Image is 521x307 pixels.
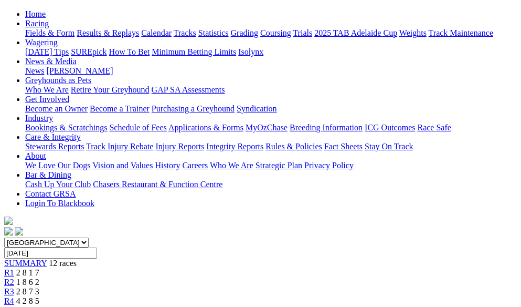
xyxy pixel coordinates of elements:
a: Bar & Dining [25,170,71,179]
a: Chasers Restaurant & Function Centre [93,180,222,189]
a: SUREpick [71,47,107,56]
img: twitter.svg [15,227,23,236]
a: Isolynx [238,47,263,56]
a: [DATE] Tips [25,47,69,56]
div: Get Involved [25,104,517,114]
a: Fact Sheets [324,142,363,151]
input: Select date [4,248,97,259]
a: Login To Blackbook [25,199,94,208]
a: Wagering [25,38,58,47]
a: Fields & Form [25,28,75,37]
a: R3 [4,287,14,296]
img: facebook.svg [4,227,13,236]
a: Bookings & Scratchings [25,123,107,132]
a: R1 [4,268,14,277]
a: Tracks [174,28,196,37]
span: 2 8 7 3 [16,287,39,296]
div: Wagering [25,47,517,57]
a: Retire Your Greyhound [71,85,150,94]
a: Strategic Plan [256,161,302,170]
a: R4 [4,296,14,305]
span: 12 races [49,259,77,268]
a: SUMMARY [4,259,47,268]
div: News & Media [25,66,517,76]
a: Careers [182,161,208,170]
a: R2 [4,278,14,286]
a: Rules & Policies [265,142,322,151]
a: About [25,151,46,160]
div: Greyhounds as Pets [25,85,517,95]
a: Calendar [141,28,172,37]
a: History [155,161,180,170]
a: Injury Reports [155,142,204,151]
span: 2 8 1 7 [16,268,39,277]
a: Get Involved [25,95,69,104]
span: 1 8 6 2 [16,278,39,286]
a: Become a Trainer [90,104,150,113]
a: Applications & Forms [168,123,243,132]
a: Privacy Policy [304,161,354,170]
img: logo-grsa-white.png [4,217,13,225]
a: Track Maintenance [429,28,493,37]
a: GAP SA Assessments [152,85,225,94]
div: Racing [25,28,517,38]
a: Stay On Track [365,142,413,151]
a: Syndication [237,104,277,113]
a: Race Safe [417,123,451,132]
a: Results & Replays [77,28,139,37]
div: Care & Integrity [25,142,517,151]
a: Schedule of Fees [109,123,166,132]
a: Integrity Reports [206,142,263,151]
a: Care & Integrity [25,132,81,141]
a: Racing [25,19,49,28]
a: Weights [399,28,427,37]
a: MyOzChase [246,123,288,132]
a: Stewards Reports [25,142,84,151]
a: [PERSON_NAME] [46,66,113,75]
div: Bar & Dining [25,180,517,189]
a: How To Bet [109,47,150,56]
a: Breeding Information [290,123,363,132]
a: We Love Our Dogs [25,161,90,170]
a: Coursing [260,28,291,37]
a: Purchasing a Greyhound [152,104,235,113]
a: Trials [293,28,312,37]
a: Who We Are [210,161,253,170]
a: Who We Are [25,85,69,94]
a: Minimum Betting Limits [152,47,236,56]
a: Home [25,9,46,18]
div: About [25,161,517,170]
a: Become an Owner [25,104,88,113]
a: Track Injury Rebate [86,142,153,151]
a: Grading [231,28,258,37]
span: 4 2 8 5 [16,296,39,305]
a: News & Media [25,57,77,66]
a: Vision and Values [92,161,153,170]
a: News [25,66,44,75]
a: Statistics [198,28,229,37]
a: 2025 TAB Adelaide Cup [314,28,397,37]
div: Industry [25,123,517,132]
a: ICG Outcomes [365,123,415,132]
a: Contact GRSA [25,189,76,198]
a: Cash Up Your Club [25,180,91,189]
a: Greyhounds as Pets [25,76,91,85]
a: Industry [25,114,53,122]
